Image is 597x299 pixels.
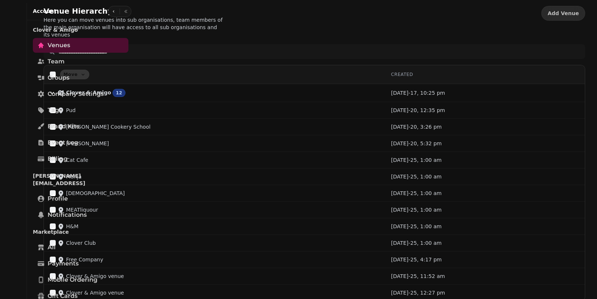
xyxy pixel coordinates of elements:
[48,106,62,115] span: Tags
[391,206,579,213] div: [DATE]-25, 1:00 am
[48,122,79,131] span: Brand Kits
[48,41,70,50] span: Venues
[391,107,579,114] div: [DATE]-20, 12:35 pm
[391,140,579,147] div: [DATE]-20, 5:32 pm
[33,152,128,166] a: Billing
[33,119,128,134] a: Brand Kits
[33,70,128,85] a: Groups
[44,16,232,38] p: Here you can move venues into sub organisations, team members of the main organisation will have ...
[33,256,128,271] a: Payments
[33,191,128,206] a: Profile
[33,272,128,287] a: Mobile ordering
[33,87,128,101] a: Company settings
[48,259,79,268] span: Payments
[33,240,128,255] a: All
[33,225,128,239] p: Marketplace
[33,7,56,15] h2: Account
[48,243,56,252] span: All
[541,6,585,21] button: Add Venue
[48,194,68,203] span: Profile
[391,89,579,97] div: [DATE]-17, 10:25 pm
[391,123,579,131] div: [DATE]-20, 3:26 pm
[48,154,68,163] span: Billing
[391,72,579,77] div: Created
[48,211,87,219] span: Notifications
[391,272,579,280] div: [DATE]-25, 11:52 am
[48,57,65,66] span: Team
[48,275,97,284] span: Mobile ordering
[391,223,579,230] div: [DATE]-25, 1:00 am
[48,90,104,98] span: Company settings
[391,289,579,296] div: [DATE]-25, 12:27 pm
[391,256,579,263] div: [DATE]-25, 4:17 pm
[33,169,128,190] p: [PERSON_NAME][EMAIL_ADDRESS]
[391,156,579,164] div: [DATE]-25, 1:00 am
[33,208,128,222] a: Notifications
[33,103,128,118] a: Tags
[33,135,128,150] a: Event log
[33,54,128,69] a: Team
[548,11,579,16] span: Add Venue
[391,239,579,247] div: [DATE]-25, 1:00 am
[48,73,69,82] span: Groups
[33,38,128,53] a: Venues
[391,173,579,180] div: [DATE]-25, 1:00 am
[48,138,78,147] span: Event log
[391,190,579,197] div: [DATE]-25, 1:00 am
[33,23,128,36] p: Clover & Amigo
